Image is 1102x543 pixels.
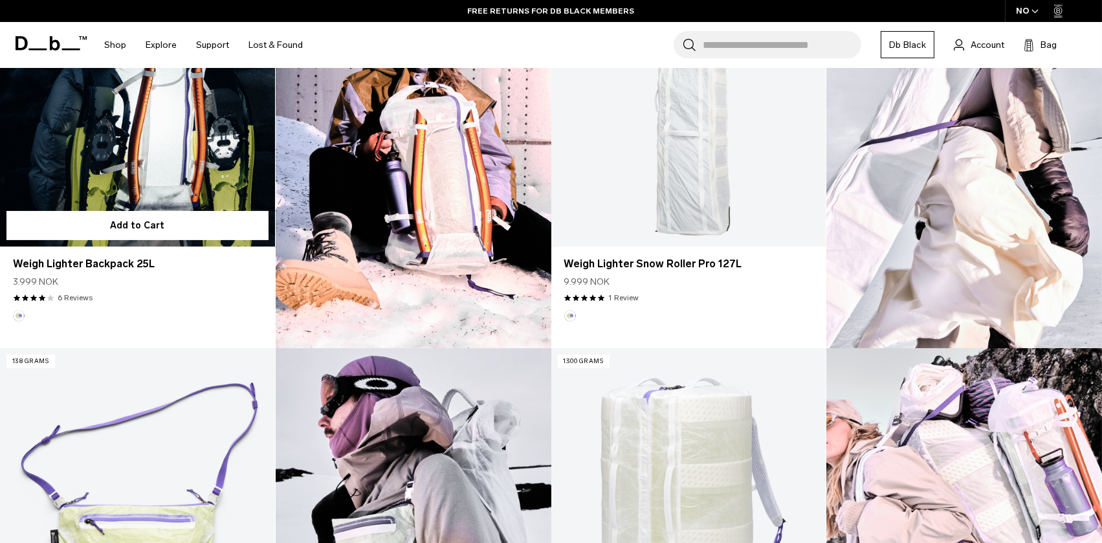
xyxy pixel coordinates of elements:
a: Lost & Found [248,22,303,68]
p: 138 grams [6,355,55,368]
a: Shop [104,22,126,68]
button: Aurora [13,310,25,322]
span: Bag [1041,38,1057,52]
a: Account [954,37,1004,52]
span: 3.999 NOK [13,275,58,289]
a: Support [196,22,229,68]
nav: Main Navigation [94,22,313,68]
a: Weigh Lighter Snow Roller Pro 127L [564,256,813,272]
a: Db Black [881,31,934,58]
button: Bag [1024,37,1057,52]
button: Add to Cart [6,211,269,240]
span: 9.999 NOK [564,275,610,289]
a: Explore [146,22,177,68]
a: 1 reviews [609,292,639,304]
span: Account [971,38,1004,52]
p: 1300 grams [558,355,610,368]
a: 6 reviews [58,292,93,304]
a: Weigh Lighter Backpack 25L [13,256,262,272]
button: Aurora [564,310,576,322]
a: FREE RETURNS FOR DB BLACK MEMBERS [468,5,635,17]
